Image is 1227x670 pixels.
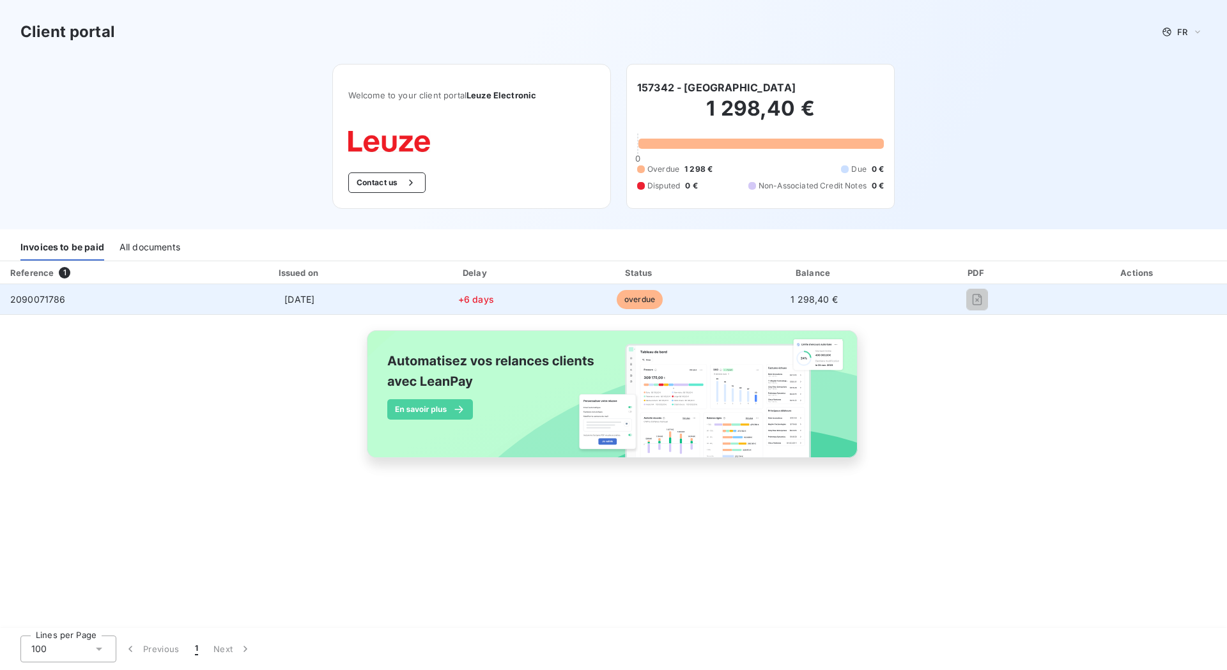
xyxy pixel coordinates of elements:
div: Balance [726,266,902,279]
span: Overdue [647,164,679,175]
span: 0 € [872,180,884,192]
h6: 157342 - [GEOGRAPHIC_DATA] [637,80,796,95]
span: 1 [195,643,198,655]
span: Leuze Electronic [467,90,536,100]
div: PDF [907,266,1046,279]
button: 1 [187,636,206,662]
div: Delay [399,266,554,279]
div: Invoices to be paid [20,234,104,261]
span: 0 € [685,180,697,192]
span: Due [851,164,866,175]
span: 100 [31,643,47,655]
span: Disputed [647,180,680,192]
h2: 1 298,40 € [637,96,884,134]
span: 2090071786 [10,294,66,305]
span: +6 days [458,294,494,305]
span: Non-Associated Credit Notes [759,180,867,192]
span: FR [1177,27,1187,37]
div: Issued on [206,266,394,279]
div: Reference [10,268,54,278]
button: Contact us [348,172,426,193]
div: All documents [120,234,180,261]
span: overdue [617,290,663,309]
span: 0 [635,153,640,164]
span: [DATE] [284,294,314,305]
div: Actions [1052,266,1224,279]
button: Previous [116,636,187,662]
span: 1 298,40 € [791,294,838,305]
img: Company logo [348,131,430,152]
button: Next [206,636,259,662]
h3: Client portal [20,20,115,43]
span: Welcome to your client portal [348,90,595,100]
span: 1 [59,267,70,278]
span: 0 € [872,164,884,175]
img: banner [355,323,872,480]
div: Status [559,266,720,279]
span: 1 298 € [684,164,713,175]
